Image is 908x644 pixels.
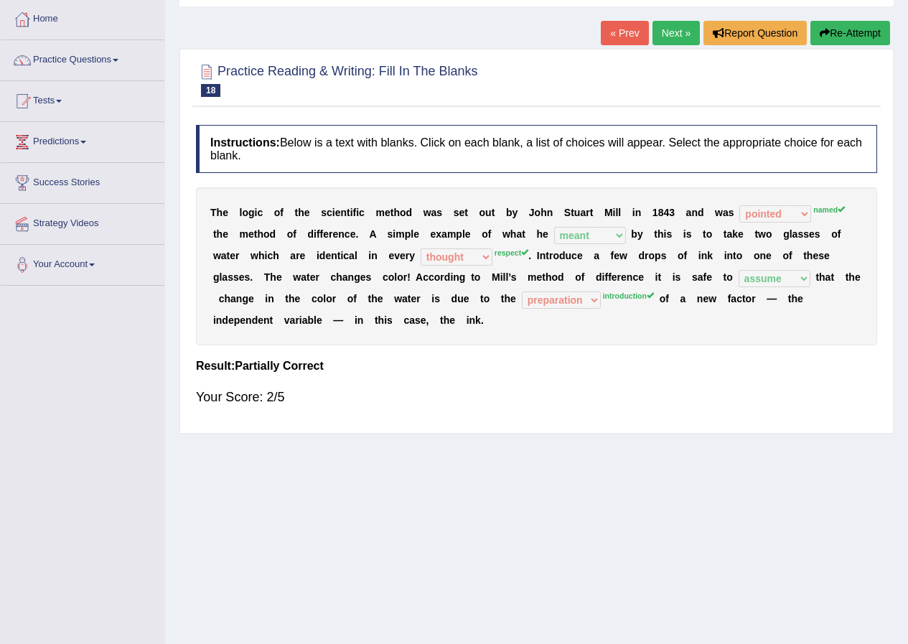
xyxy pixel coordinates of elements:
[528,271,536,283] b: m
[506,207,512,218] b: b
[456,228,462,240] b: p
[400,250,406,261] b: e
[754,228,758,240] b: t
[601,21,648,45] a: « Prev
[306,271,310,283] b: t
[314,228,317,240] b: i
[436,228,441,240] b: x
[217,228,223,240] b: h
[239,207,242,218] b: l
[830,271,834,283] b: t
[1,40,164,76] a: Practice Questions
[810,21,890,45] button: Re-Attempt
[431,228,436,240] b: e
[678,250,684,261] b: o
[723,207,729,218] b: a
[394,250,400,261] b: v
[503,271,506,283] b: l
[686,228,692,240] b: s
[516,228,522,240] b: a
[440,271,444,283] b: r
[258,250,265,261] b: h
[239,228,248,240] b: m
[400,207,406,218] b: o
[502,228,510,240] b: w
[405,228,411,240] b: p
[388,228,393,240] b: s
[621,271,627,283] b: e
[235,250,239,261] b: r
[664,228,667,240] b: i
[393,207,400,218] b: h
[846,271,849,283] b: t
[356,207,359,218] b: i
[301,271,306,283] b: a
[441,228,447,240] b: a
[661,250,667,261] b: s
[354,271,360,283] b: g
[353,207,357,218] b: f
[684,250,688,261] b: f
[655,250,661,261] b: p
[732,228,738,240] b: k
[546,250,549,261] b: t
[471,271,474,283] b: t
[221,250,227,261] b: a
[529,207,535,218] b: J
[818,250,824,261] b: s
[388,271,395,283] b: o
[233,271,239,283] b: s
[345,228,350,240] b: c
[264,271,271,283] b: T
[217,207,223,218] b: h
[511,271,517,283] b: s
[394,271,397,283] b: l
[727,250,734,261] b: n
[838,228,841,240] b: f
[669,207,675,218] b: 3
[535,207,541,218] b: o
[290,250,296,261] b: a
[495,248,528,257] sup: respect
[512,207,518,218] b: y
[213,271,220,283] b: g
[317,228,320,240] b: f
[724,250,727,261] b: i
[698,271,703,283] b: a
[536,228,543,240] b: h
[300,250,306,261] b: e
[219,271,222,283] b: l
[331,250,337,261] b: n
[590,207,594,218] b: t
[366,271,372,283] b: s
[615,207,618,218] b: l
[1,245,164,281] a: Your Account
[824,250,830,261] b: e
[298,207,304,218] b: h
[631,228,637,240] b: b
[580,207,586,218] b: a
[726,228,732,240] b: a
[809,228,815,240] b: e
[594,250,599,261] b: a
[581,271,585,283] b: f
[566,250,572,261] b: u
[617,271,621,283] b: r
[293,271,301,283] b: w
[655,271,658,283] b: i
[210,136,280,149] b: Instructions:
[257,228,263,240] b: h
[508,271,510,283] b: ’
[263,228,270,240] b: o
[738,228,744,240] b: e
[639,250,645,261] b: d
[407,271,411,283] b: !
[310,271,316,283] b: e
[482,228,488,240] b: o
[388,250,394,261] b: e
[245,271,251,283] b: s
[335,207,341,218] b: e
[304,207,310,218] b: e
[223,228,228,240] b: e
[201,84,220,97] span: 18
